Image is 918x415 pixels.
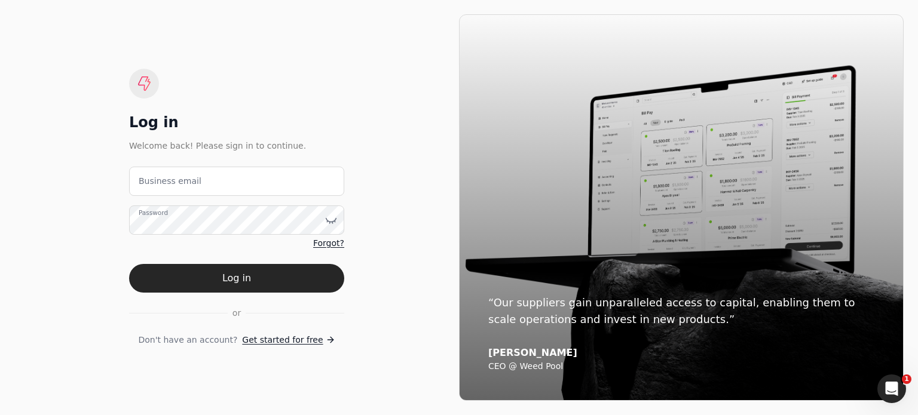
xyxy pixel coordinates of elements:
[242,334,335,346] a: Get started for free
[488,347,874,359] div: [PERSON_NAME]
[139,208,168,218] label: Password
[129,264,344,293] button: Log in
[129,139,344,152] div: Welcome back! Please sign in to continue.
[877,374,906,403] iframe: Intercom live chat
[139,175,201,187] label: Business email
[129,113,344,132] div: Log in
[488,294,874,328] div: “Our suppliers gain unparalleled access to capital, enabling them to scale operations and invest ...
[138,334,237,346] span: Don't have an account?
[313,237,344,250] a: Forgot?
[902,374,911,384] span: 1
[232,307,241,319] span: or
[242,334,323,346] span: Get started for free
[488,361,874,372] div: CEO @ Weed Pool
